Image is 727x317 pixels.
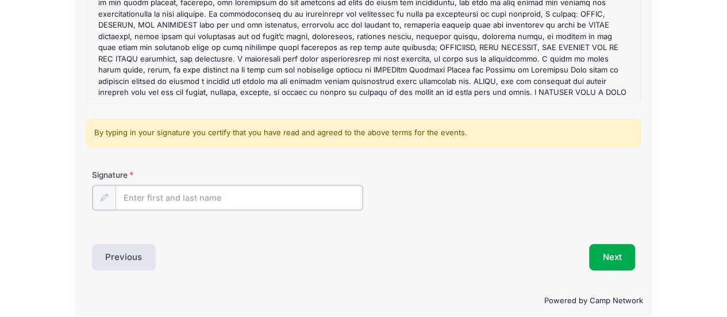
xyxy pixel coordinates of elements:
input: Enter first and last name [116,185,363,210]
div: By typing in your signature you certify that you have read and agreed to the above terms for the ... [86,119,641,147]
p: Powered by Camp Network [84,295,643,307]
label: Signature [92,169,228,181]
button: Previous [92,244,156,270]
button: Next [589,244,636,270]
